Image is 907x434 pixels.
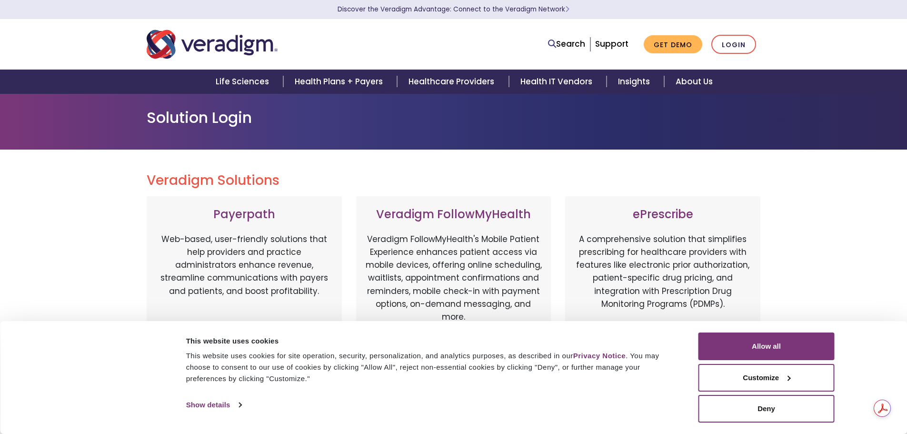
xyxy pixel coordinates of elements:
[204,70,283,94] a: Life Sciences
[711,35,756,54] a: Login
[664,70,724,94] a: About Us
[147,29,278,60] img: Veradigm logo
[607,70,664,94] a: Insights
[186,350,677,384] div: This website uses cookies for site operation, security, personalization, and analytics purposes, ...
[698,395,835,423] button: Deny
[397,70,508,94] a: Healthcare Providers
[548,38,585,50] a: Search
[698,364,835,392] button: Customize
[698,333,835,360] button: Allow all
[595,38,628,50] a: Support
[644,35,702,54] a: Get Demo
[509,70,607,94] a: Health IT Vendors
[283,70,397,94] a: Health Plans + Payers
[338,5,569,14] a: Discover the Veradigm Advantage: Connect to the Veradigm NetworkLearn More
[186,398,241,412] a: Show details
[573,352,626,360] a: Privacy Notice
[186,335,677,347] div: This website uses cookies
[565,5,569,14] span: Learn More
